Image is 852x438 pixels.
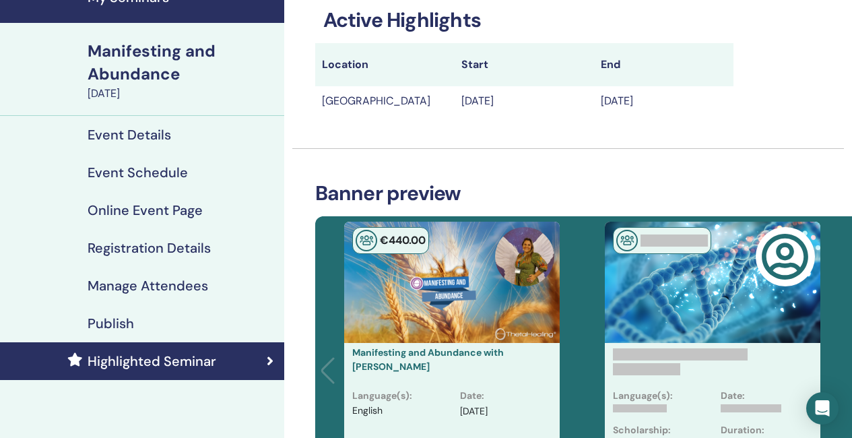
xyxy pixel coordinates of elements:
[88,127,171,143] h4: Event Details
[79,40,284,102] a: Manifesting and Abundance[DATE]
[455,43,594,86] th: Start
[616,230,638,251] img: In-Person Seminar
[495,227,554,286] img: default.jpg
[613,423,671,437] p: Scholarship:
[455,86,594,116] td: [DATE]
[88,315,134,332] h4: Publish
[594,86,733,116] td: [DATE]
[88,240,211,256] h4: Registration Details
[88,353,216,369] h4: Highlighted Seminar
[721,389,745,403] p: Date:
[315,86,455,116] td: [GEOGRAPHIC_DATA]
[315,43,455,86] th: Location
[460,389,484,403] p: Date :
[806,392,839,425] div: Open Intercom Messenger
[88,40,276,86] div: Manifesting and Abundance
[88,202,203,218] h4: Online Event Page
[460,404,488,418] p: [DATE]
[352,389,412,403] p: Language(s) :
[356,230,377,251] img: In-Person Seminar
[88,164,188,181] h4: Event Schedule
[315,8,733,32] h3: Active Highlights
[380,233,426,247] span: € 440 .00
[88,278,208,294] h4: Manage Attendees
[721,423,764,437] p: Duration:
[594,43,733,86] th: End
[761,233,808,280] img: user-circle-regular.svg
[88,86,276,102] div: [DATE]
[613,389,673,403] p: Language(s):
[352,346,504,373] a: Manifesting and Abundance with [PERSON_NAME]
